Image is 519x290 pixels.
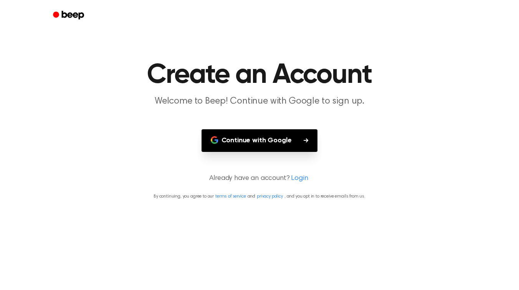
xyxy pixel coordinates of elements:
a: Login [291,173,308,184]
p: Welcome to Beep! Continue with Google to sign up. [112,95,407,108]
button: Continue with Google [202,129,318,152]
a: Beep [48,8,91,23]
a: terms of service [215,194,246,199]
p: By continuing, you agree to our and , and you opt in to receive emails from us. [9,193,510,200]
a: privacy policy [257,194,283,199]
p: Already have an account? [9,173,510,184]
h1: Create an Account [63,61,456,89]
